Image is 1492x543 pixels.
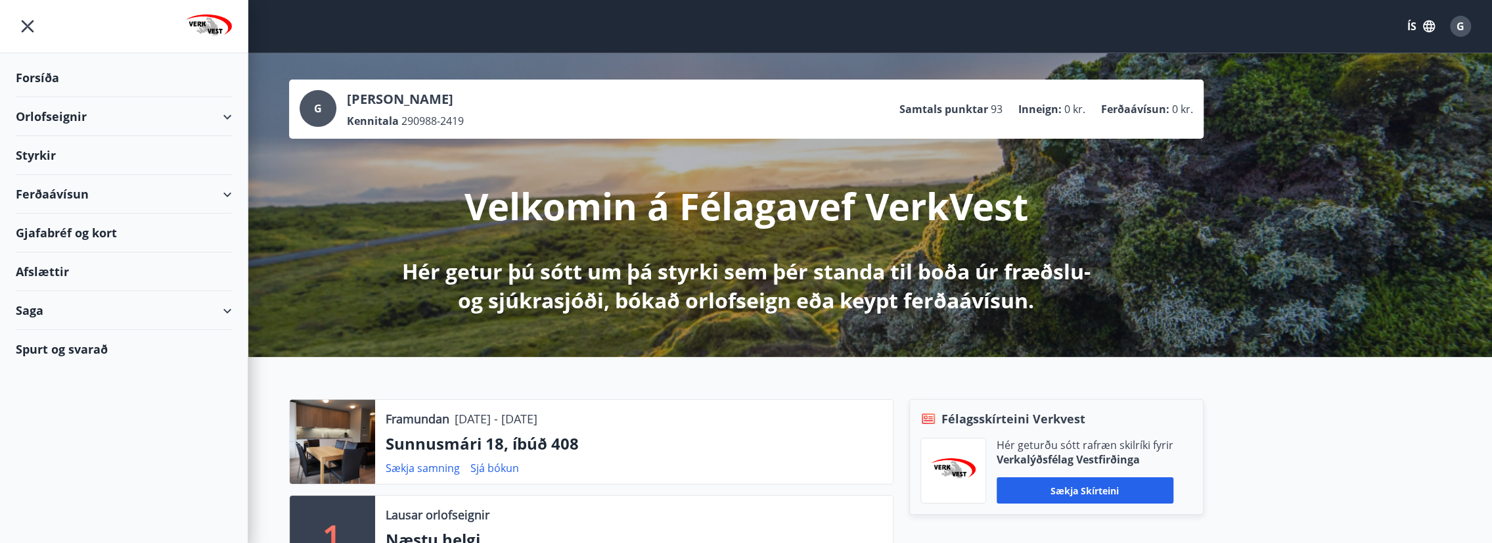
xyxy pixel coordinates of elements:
p: [DATE] - [DATE] [455,410,537,427]
a: Sækja samning [386,461,460,475]
p: Lausar orlofseignir [386,506,489,523]
p: Inneign : [1018,102,1062,116]
p: Verkalýðsfélag Vestfirðinga [997,452,1173,467]
div: Afslættir [16,252,232,291]
img: jihgzMk4dcgjRAW2aMgpbAqQEG7LZi0j9dOLAUvz.png [931,458,976,484]
p: Kennitala [347,114,399,128]
button: Sækja skírteini [997,477,1173,504]
span: G [1457,19,1464,34]
div: Saga [16,291,232,330]
p: [PERSON_NAME] [347,90,464,108]
span: 0 kr. [1172,102,1193,116]
p: Hér geturðu sótt rafræn skilríki fyrir [997,438,1173,452]
button: menu [16,14,39,38]
span: 290988-2419 [401,114,464,128]
p: Samtals punktar [899,102,988,116]
button: G [1445,11,1476,42]
div: Gjafabréf og kort [16,214,232,252]
span: 93 [991,102,1003,116]
div: Styrkir [16,136,232,175]
span: Félagsskírteini Verkvest [941,410,1085,427]
p: Sunnusmári 18, íbúð 408 [386,433,882,455]
p: Framundan [386,410,449,427]
p: Velkomin á Félagavef VerkVest [464,181,1028,231]
button: ÍS [1400,14,1442,38]
span: 0 kr. [1064,102,1085,116]
div: Ferðaávísun [16,175,232,214]
div: Spurt og svarað [16,330,232,368]
div: Orlofseignir [16,97,232,136]
p: Hér getur þú sótt um þá styrki sem þér standa til boða úr fræðslu- og sjúkrasjóði, bókað orlofsei... [399,257,1093,315]
div: Forsíða [16,59,232,97]
span: G [314,101,322,116]
img: union_logo [186,14,232,41]
p: Ferðaávísun : [1101,102,1169,116]
a: Sjá bókun [470,461,519,475]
